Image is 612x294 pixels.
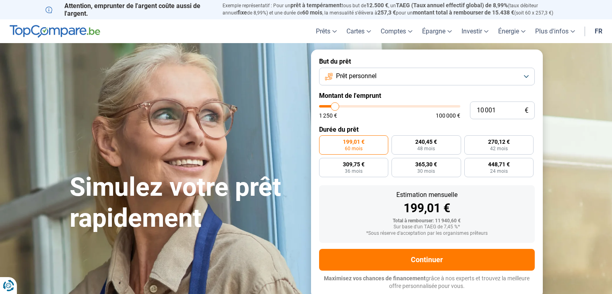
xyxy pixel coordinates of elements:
[377,9,396,16] span: 257,3 €
[490,169,508,174] span: 24 mois
[311,19,342,43] a: Prêts
[366,2,388,8] span: 12.500 €
[417,146,435,151] span: 48 mois
[457,19,493,43] a: Investir
[70,172,301,234] h1: Simulez votre prêt rapidement
[291,2,342,8] span: prêt à tempérament
[237,9,247,16] span: fixe
[415,139,437,145] span: 240,45 €
[413,9,514,16] span: montant total à rembourser de 15.438 €
[336,72,377,81] span: Prêt personnel
[319,113,337,118] span: 1 250 €
[319,126,535,133] label: Durée du prêt
[342,19,376,43] a: Cartes
[319,92,535,99] label: Montant de l'emprunt
[319,275,535,290] p: grâce à nos experts et trouvez la meilleure offre personnalisée pour vous.
[10,25,100,38] img: TopCompare
[223,2,567,17] p: Exemple représentatif : Pour un tous but de , un (taux débiteur annuel de 8,99%) et une durée de ...
[324,275,426,282] span: Maximisez vos chances de financement
[319,68,535,85] button: Prêt personnel
[415,161,437,167] span: 365,30 €
[45,2,213,17] p: Attention, emprunter de l'argent coûte aussi de l'argent.
[345,146,363,151] span: 60 mois
[326,192,528,198] div: Estimation mensuelle
[302,9,322,16] span: 60 mois
[326,202,528,214] div: 199,01 €
[319,58,535,65] label: But du prêt
[417,169,435,174] span: 30 mois
[345,169,363,174] span: 36 mois
[590,19,607,43] a: fr
[343,139,365,145] span: 199,01 €
[326,231,528,236] div: *Sous réserve d'acceptation par les organismes prêteurs
[488,161,510,167] span: 448,71 €
[376,19,417,43] a: Comptes
[530,19,580,43] a: Plus d'infos
[436,113,460,118] span: 100 000 €
[493,19,530,43] a: Énergie
[326,224,528,230] div: Sur base d'un TAEG de 7,45 %*
[396,2,508,8] span: TAEG (Taux annuel effectif global) de 8,99%
[490,146,508,151] span: 42 mois
[343,161,365,167] span: 309,75 €
[319,249,535,271] button: Continuer
[525,107,528,114] span: €
[326,218,528,224] div: Total à rembourser: 11 940,60 €
[488,139,510,145] span: 270,12 €
[417,19,457,43] a: Épargne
